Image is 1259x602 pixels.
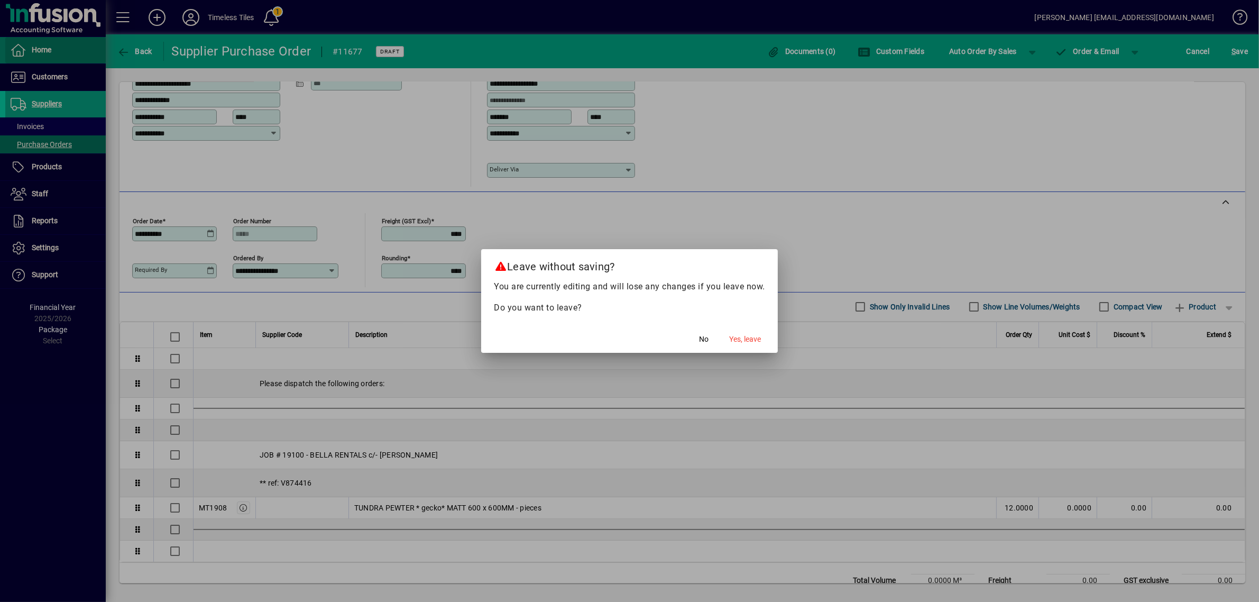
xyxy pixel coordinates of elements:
[729,334,761,345] span: Yes, leave
[494,302,765,314] p: Do you want to leave?
[494,280,765,293] p: You are currently editing and will lose any changes if you leave now.
[699,334,709,345] span: No
[481,249,778,280] h2: Leave without saving?
[687,330,721,349] button: No
[725,330,765,349] button: Yes, leave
